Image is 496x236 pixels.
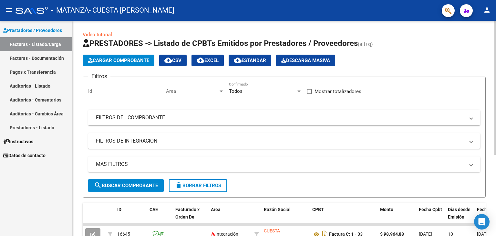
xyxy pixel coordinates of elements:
[88,156,480,172] mat-expansion-panel-header: MAS FILTROS
[208,203,252,231] datatable-header-cell: Area
[159,55,187,66] button: CSV
[173,203,208,231] datatable-header-cell: Facturado x Orden De
[175,207,200,220] span: Facturado x Orden De
[261,203,310,231] datatable-header-cell: Razón Social
[229,88,243,94] span: Todos
[312,207,324,212] span: CPBT
[281,58,330,63] span: Descarga Masiva
[234,58,266,63] span: Estandar
[88,58,149,63] span: Cargar Comprobante
[115,203,147,231] datatable-header-cell: ID
[264,207,291,212] span: Razón Social
[211,207,221,212] span: Area
[197,56,204,64] mat-icon: cloud_download
[117,207,121,212] span: ID
[96,161,465,168] mat-panel-title: MAS FILTROS
[166,88,218,94] span: Area
[88,179,164,192] button: Buscar Comprobante
[150,207,158,212] span: CAE
[94,181,102,189] mat-icon: search
[448,207,470,220] span: Días desde Emisión
[276,55,335,66] app-download-masive: Descarga masiva de comprobantes (adjuntos)
[88,110,480,125] mat-expansion-panel-header: FILTROS DEL COMPROBANTE
[474,214,490,230] div: Open Intercom Messenger
[483,6,491,14] mat-icon: person
[89,3,174,17] span: - CUESTA [PERSON_NAME]
[83,39,358,48] span: PRESTADORES -> Listado de CPBTs Emitidos por Prestadores / Proveedores
[419,207,442,212] span: Fecha Cpbt
[191,55,224,66] button: EXCEL
[88,72,110,81] h3: Filtros
[310,203,377,231] datatable-header-cell: CPBT
[164,56,172,64] mat-icon: cloud_download
[3,27,62,34] span: Prestadores / Proveedores
[175,181,182,189] mat-icon: delete
[164,58,181,63] span: CSV
[94,183,158,188] span: Buscar Comprobante
[229,55,271,66] button: Estandar
[416,203,445,231] datatable-header-cell: Fecha Cpbt
[380,207,393,212] span: Monto
[147,203,173,231] datatable-header-cell: CAE
[445,203,474,231] datatable-header-cell: Días desde Emisión
[96,114,465,121] mat-panel-title: FILTROS DEL COMPROBANTE
[88,133,480,149] mat-expansion-panel-header: FILTROS DE INTEGRACION
[276,55,335,66] button: Descarga Masiva
[175,183,221,188] span: Borrar Filtros
[5,6,13,14] mat-icon: menu
[3,152,46,159] span: Datos de contacto
[197,58,219,63] span: EXCEL
[96,137,465,145] mat-panel-title: FILTROS DE INTEGRACION
[51,3,89,17] span: - MATANZA
[3,138,33,145] span: Instructivos
[83,32,112,38] a: Video tutorial
[83,55,154,66] button: Cargar Comprobante
[234,56,242,64] mat-icon: cloud_download
[315,88,361,95] span: Mostrar totalizadores
[169,179,227,192] button: Borrar Filtros
[358,41,373,47] span: (alt+q)
[477,207,495,220] span: Fecha Recibido
[377,203,416,231] datatable-header-cell: Monto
